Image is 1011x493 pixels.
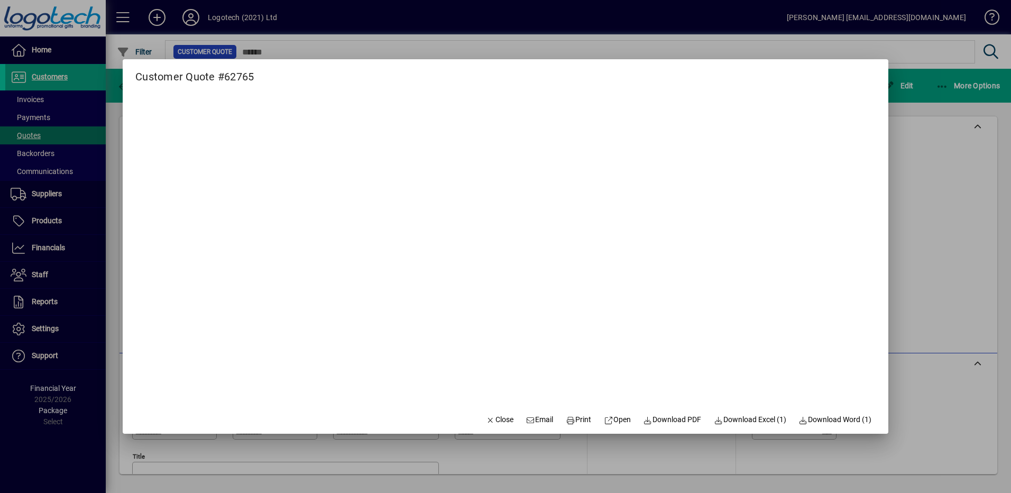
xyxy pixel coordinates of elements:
[799,414,872,425] span: Download Word (1)
[639,410,706,430] a: Download PDF
[604,414,631,425] span: Open
[644,414,702,425] span: Download PDF
[566,414,591,425] span: Print
[486,414,513,425] span: Close
[522,410,558,430] button: Email
[123,59,266,85] h2: Customer Quote #62765
[482,410,518,430] button: Close
[562,410,595,430] button: Print
[714,414,786,425] span: Download Excel (1)
[795,410,876,430] button: Download Word (1)
[710,410,791,430] button: Download Excel (1)
[526,414,554,425] span: Email
[600,410,635,430] a: Open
